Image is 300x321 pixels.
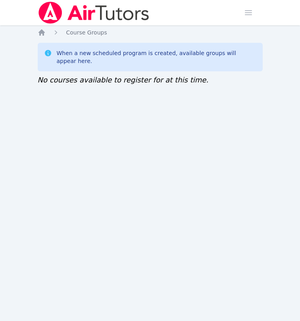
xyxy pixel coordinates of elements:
[57,49,256,65] div: When a new scheduled program is created, available groups will appear here.
[66,29,107,36] a: Course Groups
[38,2,150,24] img: Air Tutors
[38,29,263,36] nav: Breadcrumb
[38,76,209,84] span: No courses available to register for at this time.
